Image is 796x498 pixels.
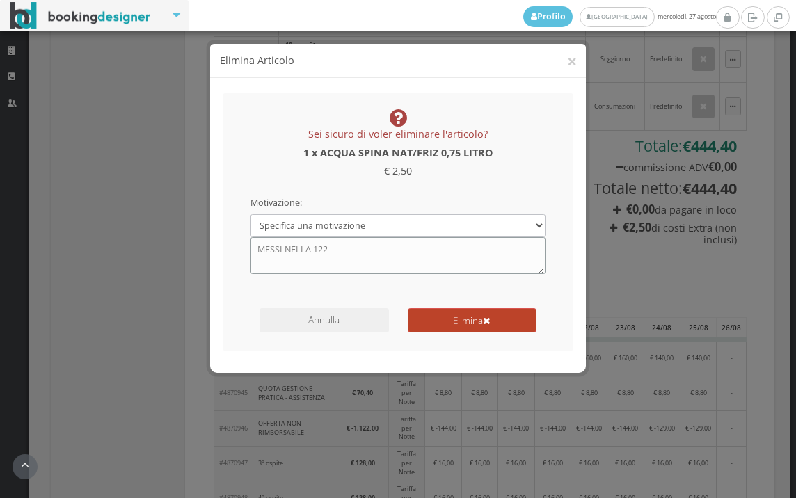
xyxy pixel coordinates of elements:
[523,6,573,27] a: Profilo
[250,214,546,237] select: Seleziona una motivazione
[260,308,388,332] button: Annulla
[10,2,151,29] img: BookingDesigner.com
[250,165,546,177] h4: € 2,50
[408,308,536,332] button: Elimina
[567,52,577,70] button: ×
[250,198,546,208] h5: Motivazione:
[523,6,716,27] span: mercoledì, 27 agosto
[580,7,654,27] a: [GEOGRAPHIC_DATA]
[303,146,493,159] b: 1 x ACQUA SPINA NAT/FRIZ 0,75 LITRO
[250,109,546,140] h4: Sei sicuro di voler eliminare l'articolo?
[220,54,577,68] h4: Elimina Articolo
